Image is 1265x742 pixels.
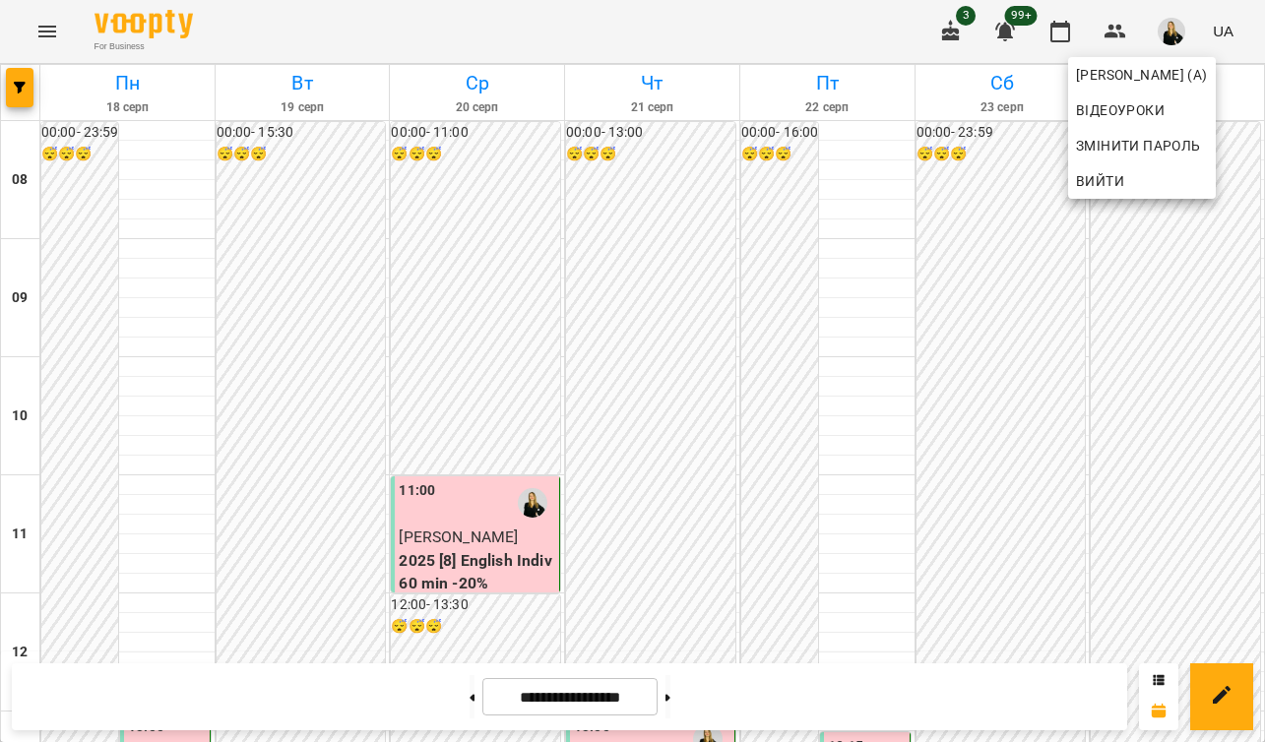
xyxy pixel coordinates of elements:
a: [PERSON_NAME] (а) [1068,57,1216,93]
span: Відеоуроки [1076,98,1165,122]
a: Змінити пароль [1068,128,1216,163]
span: Змінити пароль [1076,134,1208,157]
a: Відеоуроки [1068,93,1172,128]
button: Вийти [1068,163,1216,199]
span: [PERSON_NAME] (а) [1076,63,1208,87]
span: Вийти [1076,169,1124,193]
